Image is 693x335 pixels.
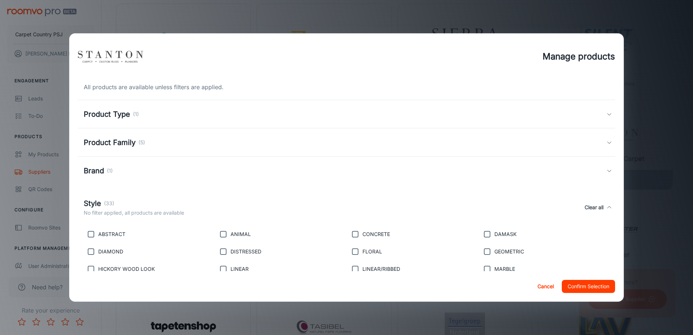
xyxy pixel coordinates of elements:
h5: Product Family [84,137,136,148]
p: ANIMAL [231,230,251,238]
p: GEOMETRIC [494,248,524,256]
div: All products are available unless filters are applied. [78,83,615,91]
h5: Product Type [84,109,130,120]
p: (1) [107,167,113,175]
p: No filter applied, all products are available [84,209,184,217]
p: HICKORY WOOD LOOK [98,265,155,273]
p: (33) [104,199,114,207]
div: Product Family(5) [78,128,615,157]
p: LINEAR [231,265,249,273]
p: CONCRETE [362,230,390,238]
div: Style(33)No filter applied, all products are availableClear all [78,191,615,224]
p: LINEAR/RIBBED [362,265,400,273]
button: Cancel [534,280,557,293]
h5: Brand [84,165,104,176]
img: vendor_logo_square_en-us.png [78,42,143,71]
p: DIAMOND [98,248,123,256]
p: DISTRESSED [231,248,261,256]
h4: Manage products [543,50,615,63]
button: Clear all [582,198,606,217]
p: (1) [133,110,139,118]
p: (5) [138,138,145,146]
p: ABSTRACT [98,230,125,238]
p: DAMASK [494,230,516,238]
p: MARBLE [494,265,515,273]
p: FLORAL [362,248,382,256]
div: Brand(1) [78,157,615,185]
h5: Style [84,198,101,209]
div: Product Type(1) [78,100,615,128]
button: Confirm Selection [562,280,615,293]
